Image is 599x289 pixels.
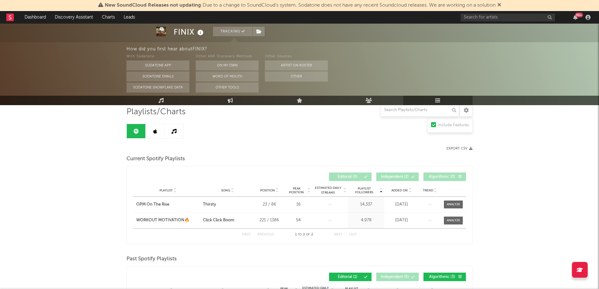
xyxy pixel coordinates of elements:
[423,189,433,192] span: Trend
[349,233,357,236] button: Last
[428,175,456,179] span: Algorithmic ( 0 )
[136,217,189,224] div: WORKOUT MOTIVATION🔥
[287,187,306,194] span: Peak Position
[350,217,383,224] div: 4,978
[265,71,328,82] button: Other
[196,82,259,93] button: Other Tools
[446,147,473,150] button: Export CSV
[105,3,495,8] span: : Due to a change to SoundCloud's system, Sodatone does not have any recent Soundcloud releases. ...
[391,189,408,192] span: Added On
[126,45,599,53] div: How did you first hear about FINIX ?
[350,201,383,208] div: 14,337
[126,53,189,60] div: With Sodatone
[126,108,186,116] span: Playlists/Charts
[298,233,302,236] span: to
[287,217,310,224] div: 54
[333,275,362,279] span: Editorial ( 1 )
[136,201,169,208] div: OPM On The Rise
[126,71,189,82] button: Sodatone Emails
[50,11,98,24] a: Discovery Assistant
[213,27,252,36] button: Tracking
[497,3,501,8] span: Dismiss
[196,60,259,71] button: On My Own
[423,173,466,181] button: Algorithmic(0)
[136,217,200,224] a: WORKOUT MOTIVATION🔥
[126,255,177,263] span: Past Spotify Playlists
[380,275,409,279] span: Independent ( 0 )
[461,14,555,21] input: Search for artists
[334,233,343,236] button: Next
[119,11,139,24] a: Leads
[255,201,283,208] div: 23 / 86
[423,273,466,281] button: Algorithmic(3)
[265,53,328,60] div: Other Sources
[126,155,185,163] span: Current Spotify Playlists
[376,273,419,281] button: Independent(0)
[381,104,459,116] input: Search Playlists/Charts
[221,189,230,192] span: Song
[203,217,234,224] div: Click Click Boom
[20,11,50,24] a: Dashboard
[174,27,205,37] div: FINIX
[242,233,251,236] button: First
[386,217,417,224] div: [DATE]
[428,275,456,279] span: Algorithmic ( 3 )
[105,3,201,8] span: New SoundCloud Releases not updating
[287,231,321,239] div: 1 2 2
[196,53,259,60] div: Other A&R Discovery Methods
[265,60,328,71] button: Artist on Roster
[260,189,275,192] span: Position
[575,13,583,17] div: 99 +
[313,186,343,195] span: Estimated Daily Streams
[573,15,578,20] button: 99+
[126,60,189,71] button: Sodatone App
[333,175,362,179] span: Editorial ( 0 )
[329,173,372,181] button: Editorial(0)
[98,11,119,24] a: Charts
[306,233,310,236] span: of
[126,82,189,93] button: Sodatone Snowflake Data
[350,187,379,194] span: Playlist Followers
[287,201,310,208] div: 16
[255,217,283,224] div: 221 / 1386
[203,201,216,208] div: Thirsty
[136,201,200,208] a: OPM On The Rise
[386,201,417,208] div: [DATE]
[329,273,372,281] button: Editorial(1)
[376,173,419,181] button: Independent(2)
[380,175,409,179] span: Independent ( 2 )
[438,122,469,129] div: Include Features
[160,189,173,192] span: Playlist
[196,71,259,82] button: Word Of Mouth
[257,233,274,236] button: Previous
